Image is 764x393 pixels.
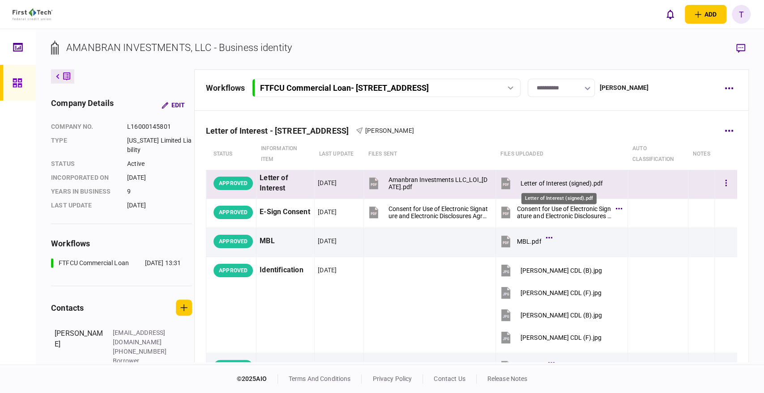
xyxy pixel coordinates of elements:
div: Letter of Interest - [STREET_ADDRESS] [206,126,356,135]
div: David Bergstrom CDL (B).jpg [521,267,602,274]
div: [DATE] [318,362,337,371]
button: open notifications list [661,5,679,24]
button: Consent for Use of Electronic Signature and Electronic Disclosures Agreement Editable.pdf [499,202,620,222]
div: [DATE] [318,266,337,275]
th: Files uploaded [496,139,628,170]
div: company no. [51,122,118,131]
div: workflows [206,82,245,94]
div: ATPC [260,356,311,376]
div: company details [51,97,114,113]
button: MBL.pdf [499,231,550,251]
div: APPROVED [213,360,253,373]
a: terms and conditions [289,375,351,382]
th: Information item [256,139,315,170]
a: contact us [434,375,465,382]
button: open adding identity options [685,5,726,24]
div: Consent for Use of Electronic Signature and Electronic Disclosures Agreement Editable.pdf [388,205,488,220]
div: Borrower [113,356,171,366]
div: APPROVED [213,264,253,277]
div: Letter of Interest [260,173,311,194]
div: [DATE] [318,178,337,187]
button: David Bergstrom CDL (B).jpg [499,260,602,280]
div: Active [127,159,192,169]
div: [DATE] [318,237,337,245]
div: workflows [51,237,192,249]
div: Amanbran Investments LLC_LOI_09.17.25.pdf [388,176,488,190]
button: Consent for Use of Electronic Signature and Electronic Disclosures Agreement Editable.pdf [367,202,488,222]
div: [DATE] [318,207,337,216]
button: Amanbran Investments LLC_LOI_09.17.25.pdf [367,173,488,193]
div: E-Sign Consent [260,202,311,222]
div: [DATE] [127,173,192,182]
div: [US_STATE] Limited Liability [127,136,192,155]
div: contacts [51,302,84,314]
button: T [732,5,751,24]
button: ATPC.pdf [499,356,552,376]
div: [EMAIL_ADDRESS][DOMAIN_NAME] [113,328,171,347]
div: APPROVED [213,206,253,219]
div: AMANBRAN INVESTMENTS, LLC - Business identity [66,40,292,55]
span: [PERSON_NAME] [365,127,414,134]
th: notes [688,139,715,170]
div: Identification [260,260,311,280]
div: David Bergstrom CDL (F).jpg [521,289,601,296]
div: FTFCU Commercial Loan - [STREET_ADDRESS] [260,83,429,93]
div: [DATE] 13:31 [145,258,181,268]
div: © 2025 AIO [237,374,278,384]
div: MBL.pdf [517,238,541,245]
button: Edit [154,97,192,113]
div: [PERSON_NAME] [55,328,104,366]
div: years in business [51,187,118,196]
button: Maria Bergstrom CDL (B).jpg [499,305,602,325]
div: Maria Bergstrom CDL (B).jpg [521,312,602,319]
div: FTFCU Commercial Loan [59,258,129,268]
th: last update [315,139,364,170]
div: MBL [260,231,311,251]
div: Maria Bergstrom CDL (F).jpg [521,334,601,341]
div: status [51,159,118,169]
div: incorporated on [51,173,118,182]
div: last update [51,201,118,210]
div: APPROVED [213,235,253,248]
th: auto classification [628,139,688,170]
th: status [206,139,256,170]
a: release notes [487,375,528,382]
button: David Bergstrom CDL (F).jpg [499,283,601,303]
button: Letter of Interest (signed).pdf [499,173,602,193]
div: [PHONE_NUMBER] [113,347,171,356]
div: Letter of Interest (signed).pdf [521,193,597,204]
img: client company logo [13,8,52,20]
div: Consent for Use of Electronic Signature and Electronic Disclosures Agreement Editable.pdf [517,205,611,220]
div: Letter of Interest (signed).pdf [521,180,602,187]
div: L16000145801 [127,122,192,131]
div: 9 [127,187,192,196]
button: Maria Bergstrom CDL (F).jpg [499,327,601,347]
button: FTFCU Commercial Loan- [STREET_ADDRESS] [252,79,521,97]
a: privacy policy [372,375,412,382]
div: Type [51,136,118,155]
div: [PERSON_NAME] [599,83,649,93]
th: files sent [364,139,496,170]
a: FTFCU Commercial Loan[DATE] 13:31 [51,258,181,268]
div: APPROVED [213,177,253,190]
div: [DATE] [127,201,192,210]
